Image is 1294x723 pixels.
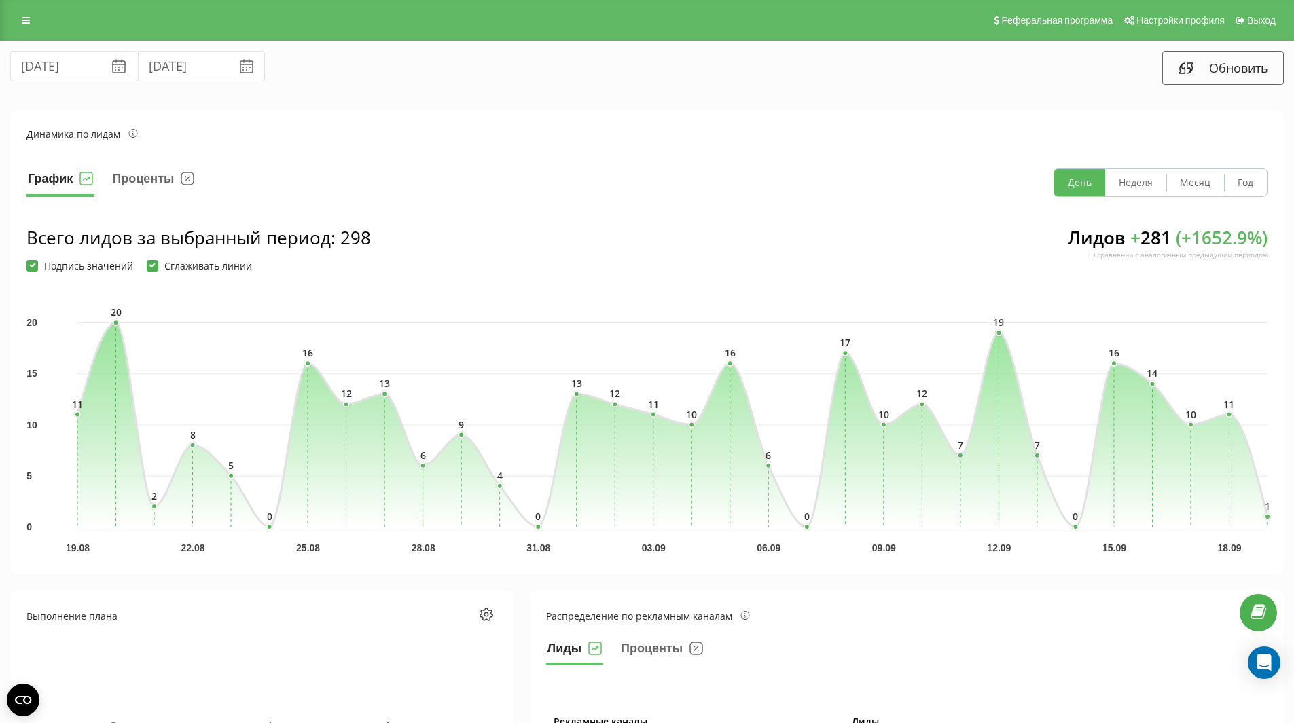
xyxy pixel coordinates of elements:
[1224,169,1267,196] button: Год
[619,638,704,665] button: Проценты
[1223,398,1234,411] text: 11
[1001,15,1113,26] span: Реферальная программа
[526,542,550,553] text: 31.08
[535,510,541,523] text: 0
[878,408,889,421] text: 10
[26,168,94,197] button: График
[609,387,620,400] text: 12
[840,336,850,349] text: 17
[958,439,963,451] text: 7
[1102,542,1126,553] text: 15.09
[296,542,320,553] text: 25.08
[1068,225,1268,272] div: Лидов 281
[1073,510,1078,523] text: 0
[642,542,666,553] text: 03.09
[571,377,582,390] text: 13
[648,398,659,411] text: 11
[412,542,435,553] text: 28.08
[26,470,32,481] text: 5
[1035,439,1040,451] text: 7
[757,542,780,553] text: 06.09
[151,489,157,502] text: 2
[1068,250,1268,259] div: В сравнении с аналогичным предыдущим периодом
[66,542,90,553] text: 19.08
[916,387,927,400] text: 12
[302,346,313,359] text: 16
[1166,169,1224,196] button: Месяц
[111,168,196,197] button: Проценты
[26,260,133,272] label: Подпись значений
[1247,15,1276,26] span: Выход
[686,408,697,421] text: 10
[111,305,122,318] text: 20
[1054,169,1105,196] button: День
[1105,169,1166,196] button: Неделя
[379,377,390,390] text: 13
[725,346,736,359] text: 16
[766,449,771,462] text: 6
[804,510,810,523] text: 0
[7,684,39,716] button: Open CMP widget
[546,638,604,665] button: Лиды
[1248,646,1280,679] div: Open Intercom Messenger
[1185,408,1196,421] text: 10
[190,428,196,441] text: 8
[147,260,252,272] label: Сглаживать линии
[1147,367,1157,379] text: 14
[26,225,371,250] div: Всего лидов за выбранный период : 298
[267,510,272,523] text: 0
[72,398,83,411] text: 11
[993,316,1004,329] text: 19
[26,609,118,623] div: Выполнение плана
[546,609,750,623] div: Распределение по рекламным каналам
[1265,500,1270,513] text: 1
[1136,15,1225,26] span: Настройки профиля
[872,542,896,553] text: 09.09
[228,459,234,472] text: 5
[26,420,37,430] text: 10
[26,317,37,328] text: 20
[459,418,464,431] text: 9
[26,521,32,532] text: 0
[497,469,503,482] text: 4
[420,449,426,462] text: 6
[1130,225,1140,250] span: +
[26,127,138,141] div: Динамика по лидам
[987,542,1011,553] text: 12.09
[181,542,205,553] text: 22.08
[341,387,352,400] text: 12
[1109,346,1119,359] text: 16
[1162,51,1284,85] button: Обновить
[1217,542,1241,553] text: 18.09
[26,368,37,379] text: 15
[1176,225,1268,250] span: ( + 1652.9 %)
